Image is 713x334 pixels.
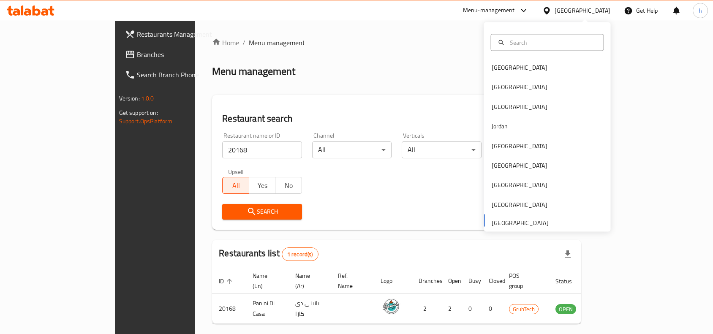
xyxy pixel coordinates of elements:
a: Search Branch Phone [118,65,234,85]
img: Panini Di Casa [381,296,402,318]
span: Name (En) [253,271,278,291]
th: Busy [462,268,482,294]
td: 2 [412,294,441,324]
div: [GEOGRAPHIC_DATA] [492,102,547,111]
span: Search Branch Phone [137,70,227,80]
div: [GEOGRAPHIC_DATA] [492,200,547,209]
span: h [699,6,702,15]
input: Search for restaurant name or ID.. [222,141,302,158]
div: Jordan [492,122,508,131]
span: All [226,179,246,192]
th: Closed [482,268,502,294]
div: All [312,141,392,158]
h2: Restaurant search [222,112,571,125]
div: OPEN [555,304,576,314]
label: Upsell [228,168,244,174]
div: Menu-management [463,5,515,16]
h2: Restaurants list [219,247,318,261]
button: Search [222,204,302,220]
span: Restaurants Management [137,29,227,39]
td: 0 [482,294,502,324]
span: OPEN [555,304,576,314]
span: Menu management [249,38,305,48]
button: All [222,177,249,194]
span: Name (Ar) [295,271,321,291]
span: GrubTech [509,304,538,314]
button: Yes [249,177,276,194]
table: enhanced table [212,268,622,324]
span: Version: [119,93,140,104]
span: Branches [137,49,227,60]
div: [GEOGRAPHIC_DATA] [492,180,547,190]
button: No [275,177,302,194]
div: Export file [558,244,578,264]
span: POS group [509,271,539,291]
td: بانينى دى كازا [288,294,331,324]
div: All [402,141,482,158]
th: Logo [374,268,412,294]
span: No [279,179,299,192]
span: 1.0.0 [141,93,154,104]
div: [GEOGRAPHIC_DATA] [492,141,547,150]
div: [GEOGRAPHIC_DATA] [555,6,610,15]
li: / [242,38,245,48]
span: Search [229,206,295,217]
a: Restaurants Management [118,24,234,44]
span: Status [555,276,583,286]
td: 0 [462,294,482,324]
a: Support.OpsPlatform [119,116,173,127]
span: Ref. Name [338,271,364,291]
th: Branches [412,268,441,294]
div: [GEOGRAPHIC_DATA] [492,63,547,72]
th: Open [441,268,462,294]
div: Total records count [282,247,318,261]
div: [GEOGRAPHIC_DATA] [492,161,547,170]
div: [GEOGRAPHIC_DATA] [492,82,547,92]
span: ID [219,276,235,286]
h2: Menu management [212,65,295,78]
nav: breadcrumb [212,38,581,48]
input: Search [506,38,599,47]
span: 1 record(s) [282,250,318,258]
span: Get support on: [119,107,158,118]
span: Yes [253,179,272,192]
td: 2 [441,294,462,324]
a: Branches [118,44,234,65]
td: Panini Di Casa [246,294,288,324]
